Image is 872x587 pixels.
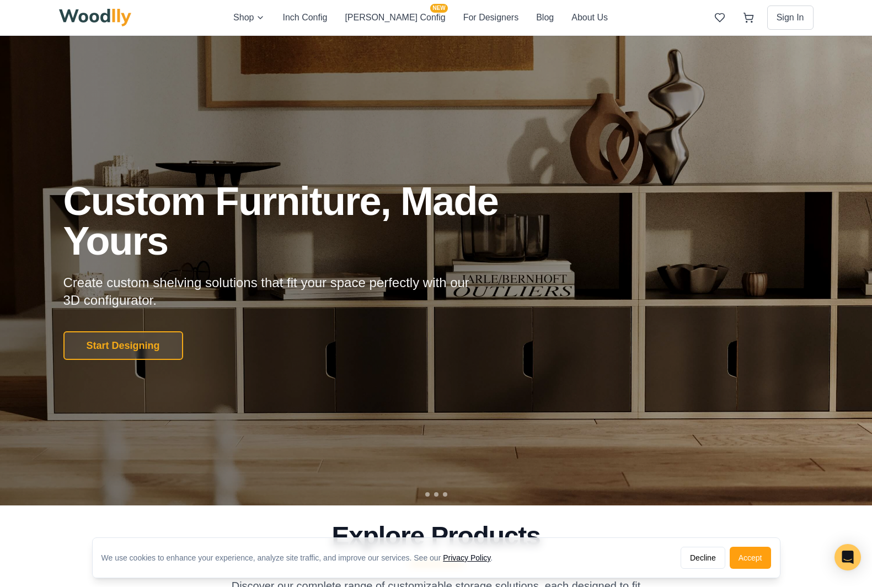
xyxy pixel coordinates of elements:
a: Privacy Policy [443,553,490,562]
h2: Explore Products [63,523,809,550]
p: Create custom shelving solutions that fit your space perfectly with our 3D configurator. [63,274,487,309]
button: For Designers [463,10,518,25]
button: [PERSON_NAME] ConfigNEW [345,10,445,25]
button: Blog [536,10,554,25]
button: Shop [233,10,265,25]
button: About Us [571,10,608,25]
div: Open Intercom Messenger [834,544,861,570]
button: Sign In [767,6,814,30]
span: NEW [430,4,447,13]
h1: Custom Furniture, Made Yours [63,181,558,261]
img: Woodlly [59,9,132,26]
button: Start Designing [63,331,183,360]
button: Decline [681,547,725,569]
button: Inch Config [282,10,327,25]
div: We use cookies to enhance your experience, analyze site traffic, and improve our services. See our . [101,552,502,563]
button: Accept [730,547,771,569]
